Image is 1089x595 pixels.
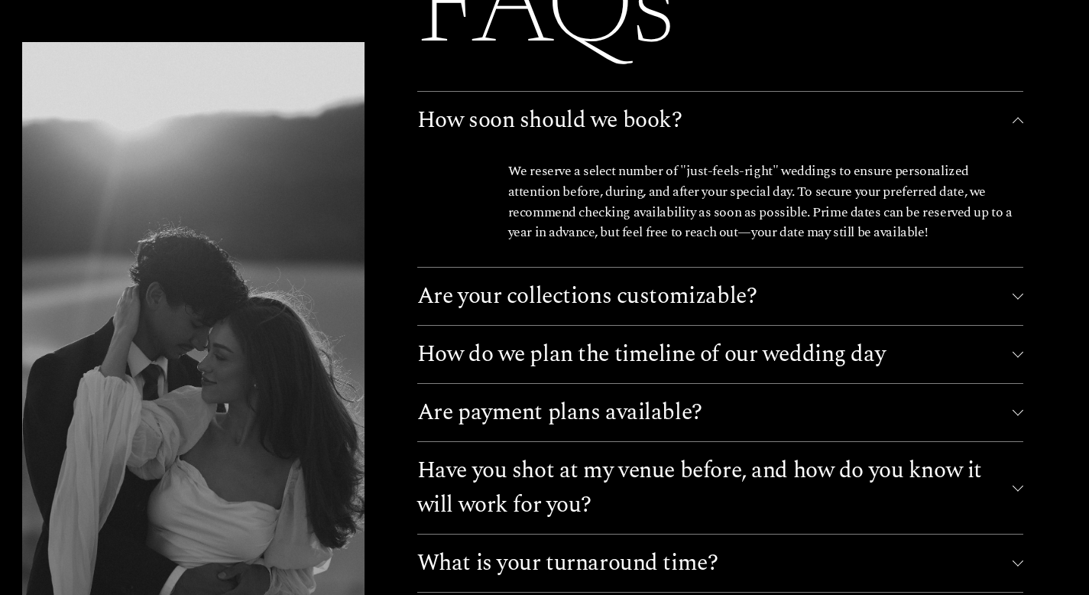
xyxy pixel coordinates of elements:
[417,92,1023,149] button: How soon should we book?
[417,337,1013,372] span: How do we plan the timeline of our wedding day
[417,326,1023,383] button: How do we plan the timeline of our wedding day
[417,442,1023,534] button: Have you shot at my venue before, and how do you know it will work for you?
[417,268,1023,325] button: Are your collections customizable?
[417,395,1013,430] span: Are payment plans available?
[417,546,1013,580] span: What is your turnaround time?
[417,279,1013,314] span: Are your collections customizable?
[417,384,1023,441] button: Are payment plans available?
[417,454,1013,522] span: Have you shot at my venue before, and how do you know it will work for you?
[417,149,1023,266] div: How soon should we book?
[417,535,1023,592] button: What is your turnaround time?
[508,161,1023,242] p: We reserve a select number of "just-feels-right" weddings to ensure personalized attention before...
[417,103,1013,138] span: How soon should we book?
